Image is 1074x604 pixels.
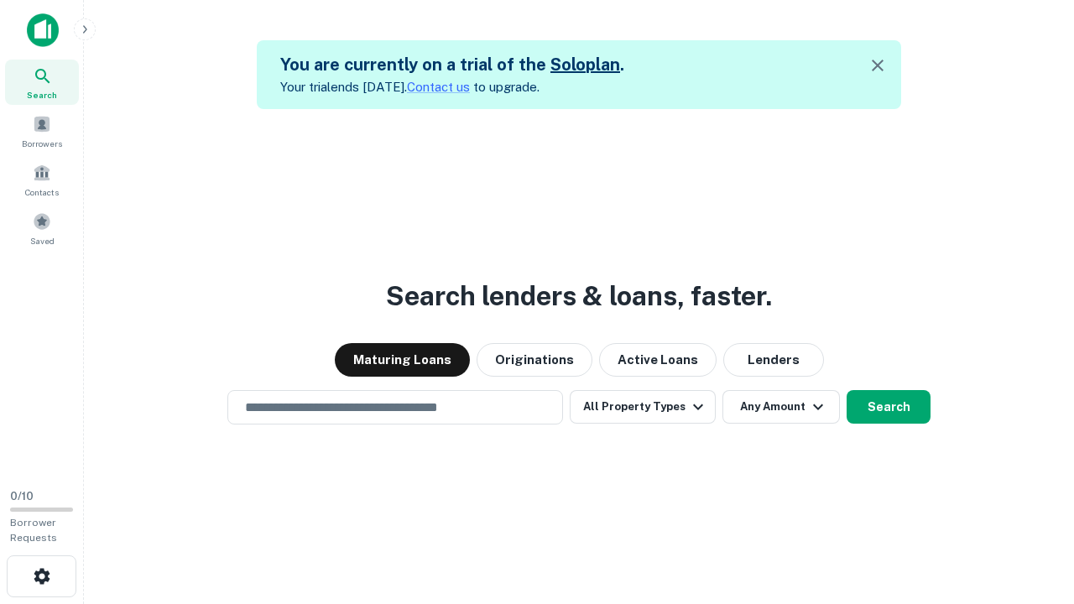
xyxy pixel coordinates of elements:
[5,157,79,202] a: Contacts
[22,137,62,150] span: Borrowers
[10,490,34,502] span: 0 / 10
[25,185,59,199] span: Contacts
[550,55,620,75] a: Soloplan
[280,77,624,97] p: Your trial ends [DATE]. to upgrade.
[5,108,79,154] a: Borrowers
[990,470,1074,550] iframe: Chat Widget
[599,343,717,377] button: Active Loans
[570,390,716,424] button: All Property Types
[10,517,57,544] span: Borrower Requests
[477,343,592,377] button: Originations
[847,390,931,424] button: Search
[723,343,824,377] button: Lenders
[386,276,772,316] h3: Search lenders & loans, faster.
[5,206,79,251] a: Saved
[335,343,470,377] button: Maturing Loans
[27,88,57,102] span: Search
[27,13,59,47] img: capitalize-icon.png
[5,60,79,105] a: Search
[407,80,470,94] a: Contact us
[280,52,624,77] h5: You are currently on a trial of the .
[30,234,55,247] span: Saved
[722,390,840,424] button: Any Amount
